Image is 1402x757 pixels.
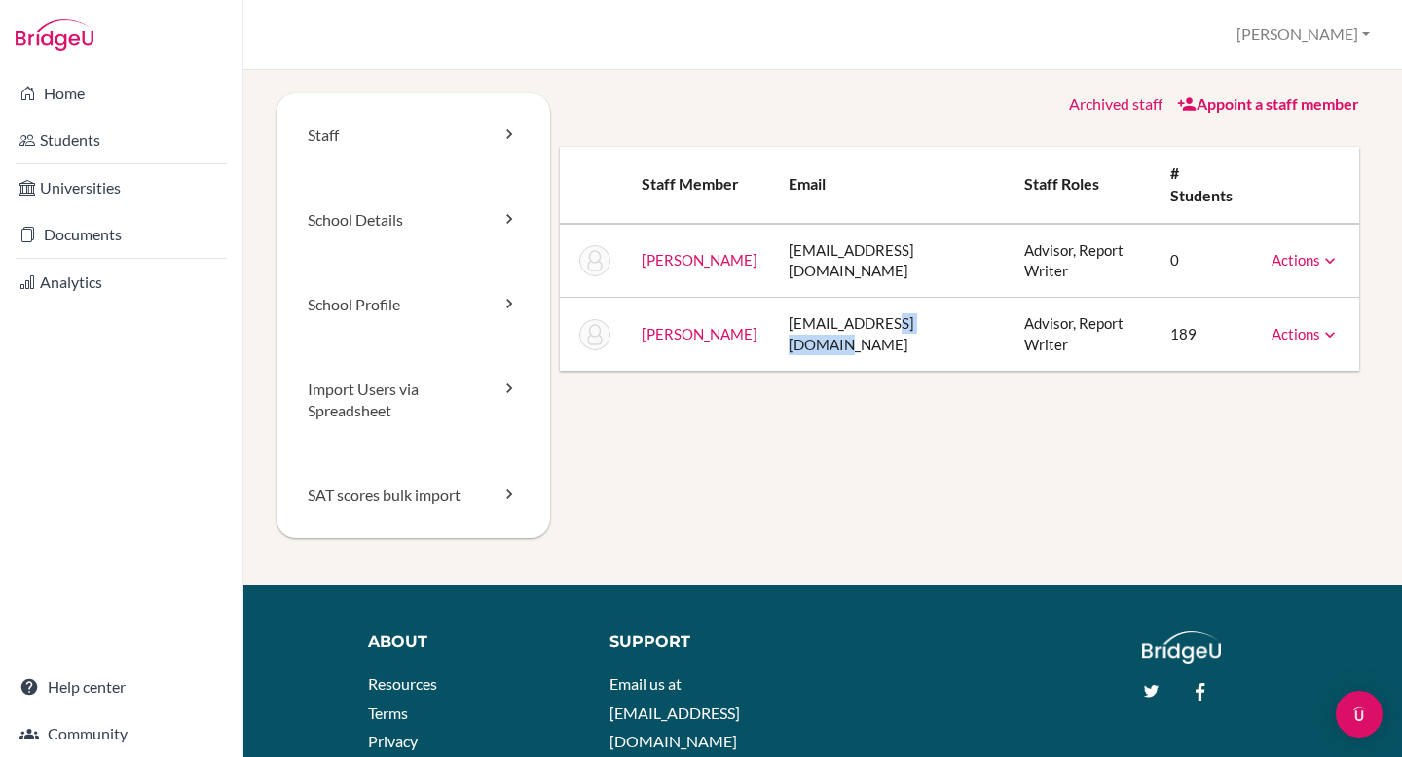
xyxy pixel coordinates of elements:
img: logo_white@2x-f4f0deed5e89b7ecb1c2cc34c3e3d731f90f0f143d5ea2071677605dd97b5244.png [1142,631,1221,664]
img: Juliana Vásquez [579,319,610,350]
a: School Profile [277,263,550,347]
a: Appoint a staff member [1177,94,1359,113]
div: About [368,631,581,654]
td: Advisor, Report Writer [1009,224,1155,298]
td: [EMAIL_ADDRESS][DOMAIN_NAME] [773,224,1010,298]
a: Privacy [368,732,418,750]
td: Advisor, Report Writer [1009,298,1155,371]
a: Students [4,121,239,160]
th: # students [1155,147,1256,224]
a: [PERSON_NAME] [642,251,757,269]
button: [PERSON_NAME] [1228,17,1379,53]
a: Actions [1272,325,1340,342]
a: Terms [368,703,408,722]
td: 189 [1155,298,1256,371]
a: Universities [4,168,239,207]
td: 0 [1155,224,1256,298]
th: Staff roles [1009,147,1155,224]
a: Analytics [4,263,239,302]
div: Open Intercom Messenger [1336,691,1383,738]
a: Home [4,74,239,113]
a: Email us at [EMAIL_ADDRESS][DOMAIN_NAME] [609,674,740,750]
th: Staff member [626,147,773,224]
a: Import Users via Spreadsheet [277,347,550,454]
a: Help center [4,667,239,706]
a: Community [4,714,239,753]
a: Documents [4,215,239,254]
div: Support [609,631,808,654]
td: [EMAIL_ADDRESS][DOMAIN_NAME] [773,298,1010,371]
a: School Details [277,178,550,263]
a: SAT scores bulk import [277,453,550,538]
a: Actions [1272,251,1340,269]
a: [PERSON_NAME] [642,325,757,342]
a: Archived staff [1069,94,1162,113]
a: Resources [368,674,437,693]
a: Staff [277,93,550,178]
img: Maria Clara Mojica [579,245,610,276]
img: Bridge-U [16,19,93,51]
th: Email [773,147,1010,224]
